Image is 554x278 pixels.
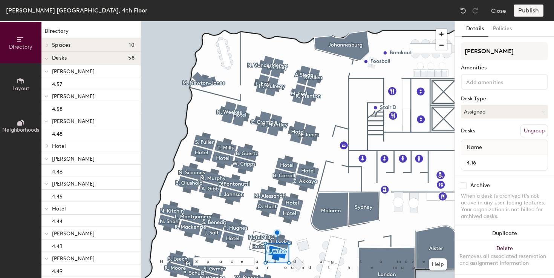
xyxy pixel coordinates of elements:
[52,118,95,124] span: [PERSON_NAME]
[52,241,63,250] p: 4.43
[52,191,63,200] p: 4.45
[461,96,548,102] div: Desk Type
[471,7,479,14] img: Redo
[128,55,135,61] span: 58
[463,141,486,154] span: Name
[459,7,467,14] img: Undo
[455,241,554,274] button: DeleteRemoves all associated reservation and assignment information
[462,21,488,37] button: Details
[129,42,135,48] span: 10
[52,129,63,137] p: 4.48
[52,93,95,100] span: [PERSON_NAME]
[461,65,548,71] div: Amenities
[52,68,95,75] span: [PERSON_NAME]
[491,5,506,17] button: Close
[9,44,32,50] span: Directory
[459,253,549,267] div: Removes all associated reservation and assignment information
[6,6,147,15] div: [PERSON_NAME] [GEOGRAPHIC_DATA], 4th Floor
[465,77,533,86] input: Add amenities
[470,183,490,189] div: Archive
[52,255,95,262] span: [PERSON_NAME]
[488,21,516,37] button: Policies
[461,193,548,220] div: When a desk is archived it's not active in any user-facing features. Your organization is not bil...
[520,124,548,137] button: Ungroup
[52,266,63,275] p: 4.49
[461,105,548,118] button: Assigned
[52,79,62,88] p: 4.57
[429,258,447,270] button: Help
[463,157,546,168] input: Unnamed desk
[52,181,95,187] span: [PERSON_NAME]
[52,55,67,61] span: Desks
[12,85,29,92] span: Layout
[52,206,66,212] span: Hotel
[52,143,66,149] span: Hotel
[52,216,63,225] p: 4.44
[52,230,95,237] span: [PERSON_NAME]
[2,127,39,133] span: Neighborhoods
[52,166,63,175] p: 4.46
[52,104,63,112] p: 4.58
[461,128,475,134] div: Desks
[52,42,71,48] span: Spaces
[455,226,554,241] button: Duplicate
[52,156,95,162] span: [PERSON_NAME]
[41,27,141,39] h1: Directory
